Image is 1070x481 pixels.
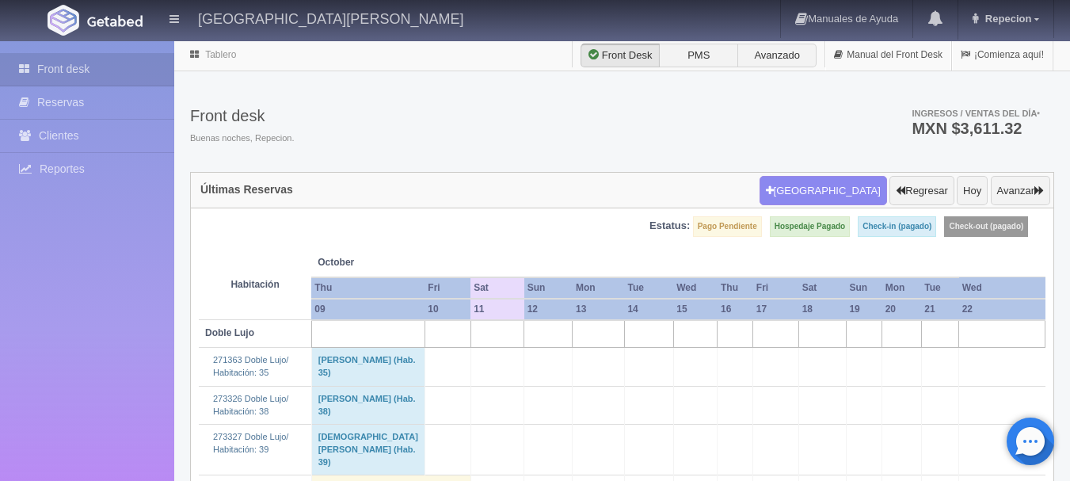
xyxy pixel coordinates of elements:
[957,176,988,206] button: Hoy
[624,277,673,299] th: Tue
[991,176,1050,206] button: Avanzar
[952,40,1053,71] a: ¡Comienza aquí!
[981,13,1032,25] span: Repecion
[753,299,799,320] th: 17
[799,277,847,299] th: Sat
[718,299,753,320] th: 16
[213,355,288,377] a: 271363 Doble Lujo/Habitación: 35
[799,299,847,320] th: 18
[858,216,936,237] label: Check-in (pagado)
[573,299,624,320] th: 13
[673,299,718,320] th: 15
[48,5,79,36] img: Getabed
[959,299,1045,320] th: 22
[213,394,288,416] a: 273326 Doble Lujo/Habitación: 38
[921,299,958,320] th: 21
[882,277,922,299] th: Mon
[753,277,799,299] th: Fri
[889,176,954,206] button: Regresar
[524,299,573,320] th: 12
[311,425,425,475] td: [DEMOGRAPHIC_DATA][PERSON_NAME] (Hab. 39)
[649,219,690,234] label: Estatus:
[190,107,294,124] h3: Front desk
[846,277,882,299] th: Sun
[311,386,425,424] td: [PERSON_NAME] (Hab. 38)
[311,299,425,320] th: 09
[760,176,887,206] button: [GEOGRAPHIC_DATA]
[470,277,524,299] th: Sat
[573,277,624,299] th: Mon
[200,184,293,196] h4: Últimas Reservas
[693,216,762,237] label: Pago Pendiente
[624,299,673,320] th: 14
[311,348,425,386] td: [PERSON_NAME] (Hab. 35)
[912,109,1040,118] span: Ingresos / Ventas del día
[213,432,288,454] a: 273327 Doble Lujo/Habitación: 39
[524,277,573,299] th: Sun
[198,8,463,28] h4: [GEOGRAPHIC_DATA][PERSON_NAME]
[205,49,236,60] a: Tablero
[205,327,254,338] b: Doble Lujo
[737,44,817,67] label: Avanzado
[425,299,470,320] th: 10
[770,216,850,237] label: Hospedaje Pagado
[912,120,1040,136] h3: MXN $3,611.32
[718,277,753,299] th: Thu
[825,40,951,71] a: Manual del Front Desk
[581,44,660,67] label: Front Desk
[311,277,425,299] th: Thu
[882,299,922,320] th: 20
[190,132,294,145] span: Buenas noches, Repecion.
[921,277,958,299] th: Tue
[846,299,882,320] th: 19
[87,15,143,27] img: Getabed
[659,44,738,67] label: PMS
[673,277,718,299] th: Wed
[425,277,470,299] th: Fri
[318,256,464,269] span: October
[959,277,1045,299] th: Wed
[230,279,279,290] strong: Habitación
[470,299,524,320] th: 11
[944,216,1028,237] label: Check-out (pagado)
